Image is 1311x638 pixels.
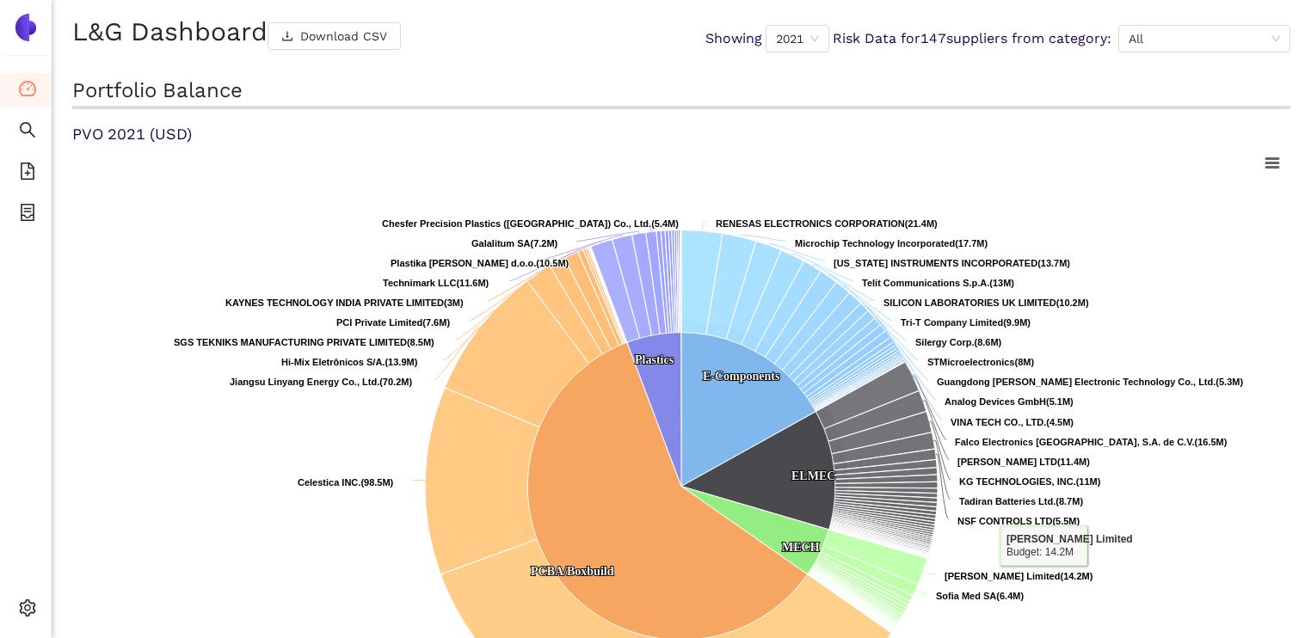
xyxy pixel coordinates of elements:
[945,396,1074,407] text: (5.1M)
[955,437,1195,447] tspan: Falco Electronics [GEOGRAPHIC_DATA], S.A. de C.V.
[957,516,1052,526] tspan: NSF CONTROLS LTD
[716,218,905,229] tspan: RENESAS ELECTRONICS CORPORATION
[945,396,1046,407] tspan: Analog Devices GmbH
[174,337,407,347] tspan: SGS TEKNIKS MANUFACTURING PRIVATE LIMITED
[901,317,1003,328] tspan: Tri-T Company Limited
[791,469,835,482] text: ELMEC
[957,457,1090,467] text: (11.4M)
[19,74,36,108] span: dashboard
[531,565,614,578] text: PCBA/Boxbuild
[915,337,974,347] tspan: Silergy Corp.
[230,377,412,387] text: (70.2M)
[927,357,1014,367] tspan: STMicroelectronics
[883,298,1089,308] text: (10.2M)
[883,298,1056,308] tspan: SILICON LABORATORIES UK LIMITED
[391,258,536,268] tspan: Plastika [PERSON_NAME] d.o.o.
[776,26,819,52] span: 2021
[382,218,679,229] text: (5.4M)
[862,278,1014,288] text: (13M)
[927,357,1034,367] text: (8M)
[471,238,531,248] tspan: Galalitum SA
[957,516,1080,526] text: (5.5M)
[959,476,1101,487] text: (11M)
[937,377,1216,387] tspan: Guangdong [PERSON_NAME] Electronic Technology Co., Ltd.
[336,317,422,328] tspan: PCI Private Limited
[703,370,780,383] text: E-Components
[795,238,988,248] text: (17.7M)
[959,496,1083,506] text: (8.7M)
[383,278,456,288] tspan: Technimark LLC
[383,278,489,288] text: (11.6M)
[281,357,385,367] tspan: Hi-Mix Eletrônicos S/A.
[782,541,820,554] text: MECH
[937,377,1243,387] text: (5.3M)
[72,125,192,143] span: PVO 2021 (USD)
[957,457,1057,467] tspan: [PERSON_NAME] LTD
[901,317,1031,328] text: (9.9M)
[705,25,1290,52] div: Showing Risk Data for 147 suppliers from category:
[72,77,1290,109] h2: Portfolio Balance
[955,437,1228,447] text: (16.5M)
[795,238,955,248] tspan: Microchip Technology Incorporated
[19,593,36,628] span: setting
[281,30,293,44] span: download
[945,571,1060,581] tspan: [PERSON_NAME] Limited
[298,477,394,488] text: (98.5M)
[936,591,1024,601] text: (6.4M)
[936,591,996,601] tspan: Sofia Med SA
[951,417,1074,427] text: (4.5M)
[945,571,1093,581] text: (14.2M)
[72,14,408,50] h1: L&G Dashboard
[635,353,674,366] text: Plastics
[834,258,1070,268] text: (13.7M)
[959,476,1076,487] tspan: KG TECHNOLOGIES, INC.
[225,298,464,308] text: (3M)
[959,496,1056,506] tspan: Tadiran Batteries Ltd.
[174,337,434,347] text: (8.5M)
[268,22,401,50] button: downloadDownload CSV
[19,156,36,191] span: file-add
[862,278,989,288] tspan: Telit Communications S.p.A.
[834,258,1037,268] tspan: [US_STATE] INSTRUMENTS INCORPORATED
[391,258,569,268] text: (10.5M)
[951,417,1046,427] tspan: VINA TECH CO., LTD.
[915,337,1002,347] text: (8.6M)
[230,377,379,387] tspan: Jiangsu Linyang Energy Co., Ltd.
[1129,26,1280,52] span: All
[225,298,444,308] tspan: KAYNES TECHNOLOGY INDIA PRIVATE LIMITED
[19,198,36,232] span: container
[716,218,938,229] text: (21.4M)
[300,27,387,46] span: Download CSV
[19,115,36,150] span: search
[336,317,450,328] text: (7.6M)
[471,238,558,248] text: (7.2M)
[281,357,418,367] text: (13.9M)
[382,218,651,229] tspan: Chesfer Precision Plastics ([GEOGRAPHIC_DATA]) Co., Ltd.
[12,14,40,41] img: Logo
[298,477,360,488] tspan: Celestica INC.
